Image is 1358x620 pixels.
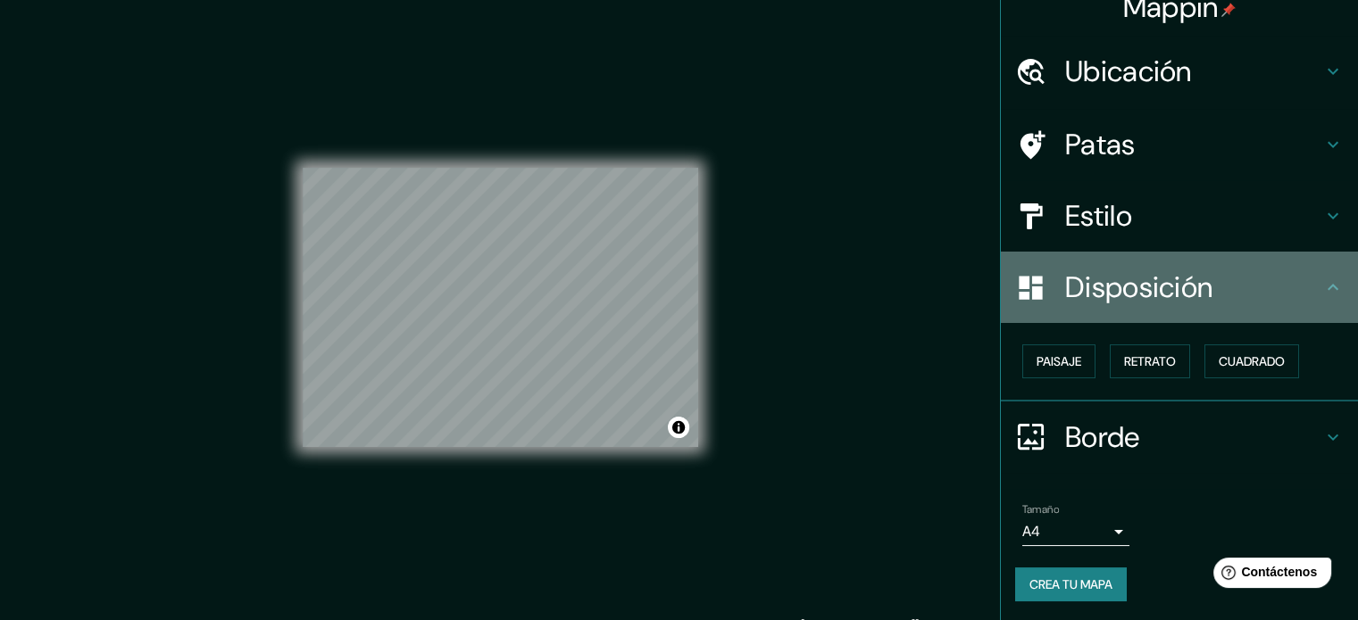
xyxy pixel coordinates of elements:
font: Estilo [1065,197,1132,235]
font: Retrato [1124,353,1176,369]
font: Paisaje [1037,353,1081,369]
div: Disposición [1001,252,1358,323]
button: Paisaje [1022,344,1096,378]
div: Estilo [1001,180,1358,252]
canvas: Mapa [303,168,698,447]
font: A4 [1022,522,1040,541]
font: Cuadrado [1219,353,1285,369]
font: Tamaño [1022,502,1059,517]
button: Retrato [1110,344,1190,378]
button: Crea tu mapa [1015,567,1127,601]
font: Patas [1065,126,1136,163]
button: Cuadrado [1204,344,1299,378]
font: Ubicación [1065,53,1192,90]
font: Crea tu mapa [1029,576,1112,592]
div: Borde [1001,401,1358,473]
font: Borde [1065,418,1140,456]
div: Patas [1001,109,1358,180]
iframe: Lanzador de widgets de ayuda [1199,550,1338,600]
div: A4 [1022,517,1129,546]
img: pin-icon.png [1221,3,1236,17]
button: Activar o desactivar atribución [668,417,689,438]
font: Disposición [1065,269,1212,306]
div: Ubicación [1001,36,1358,107]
